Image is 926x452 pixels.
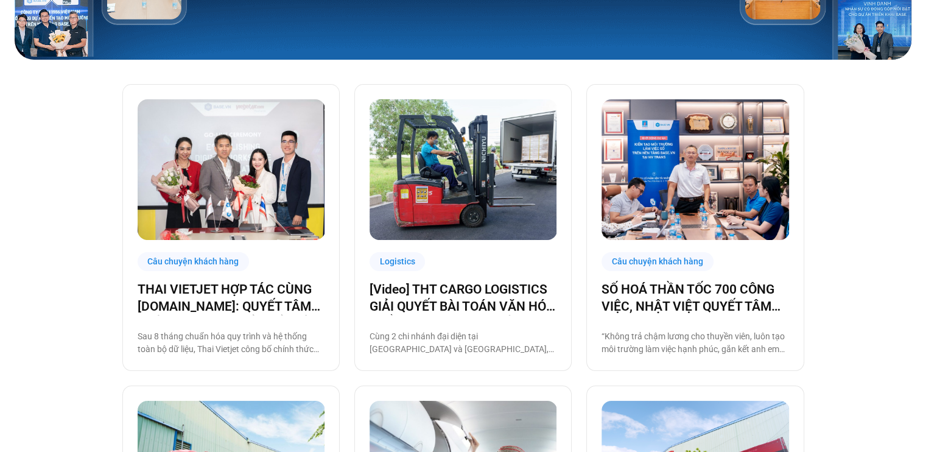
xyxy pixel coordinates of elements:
div: Logistics [370,252,426,271]
p: Cùng 2 chi nhánh đại diện tại [GEOGRAPHIC_DATA] và [GEOGRAPHIC_DATA], THT Cargo Logistics là một ... [370,330,556,356]
p: Sau 8 tháng chuẩn hóa quy trình và hệ thống toàn bộ dữ liệu, Thai Vietjet công bố chính thức vận ... [138,330,324,356]
a: SỐ HOÁ THẦN TỐC 700 CÔNG VIỆC, NHẬT VIỆT QUYẾT TÂM “GẮN KẾT TÀU – BỜ” [602,281,788,315]
a: THAI VIETJET HỢP TÁC CÙNG [DOMAIN_NAME]: QUYẾT TÂM “CẤT CÁNH” CHUYỂN ĐỔI SỐ [138,281,324,315]
a: [Video] THT CARGO LOGISTICS GIẢI QUYẾT BÀI TOÁN VĂN HÓA NHẰM TĂNG TRƯỞNG BỀN VỮNG CÙNG BASE [370,281,556,315]
p: “Không trả chậm lương cho thuyền viên, luôn tạo môi trường làm việc hạnh phúc, gắn kết anh em tàu... [602,330,788,356]
div: Câu chuyện khách hàng [602,252,714,271]
div: Câu chuyện khách hàng [138,252,250,271]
